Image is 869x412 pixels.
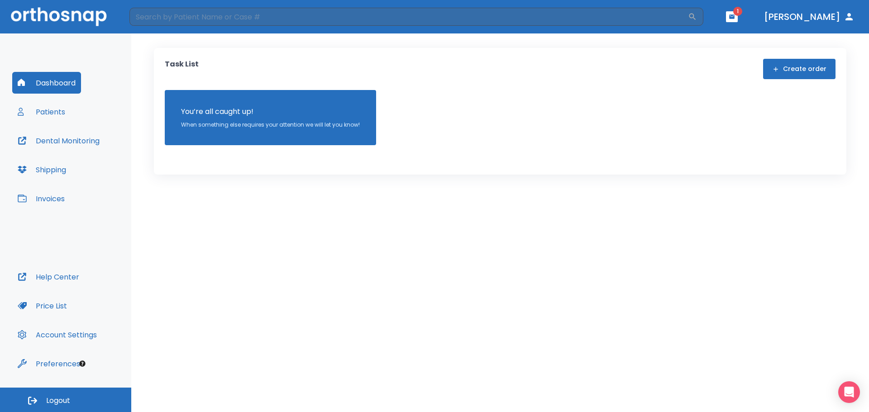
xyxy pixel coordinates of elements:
[165,59,199,79] p: Task List
[12,130,105,152] button: Dental Monitoring
[181,106,360,117] p: You’re all caught up!
[11,7,107,26] img: Orthosnap
[763,59,836,79] button: Create order
[12,188,70,209] button: Invoices
[12,72,81,94] button: Dashboard
[181,121,360,129] p: When something else requires your attention we will let you know!
[12,101,71,123] button: Patients
[78,360,86,368] div: Tooltip anchor
[760,9,858,25] button: [PERSON_NAME]
[46,396,70,406] span: Logout
[12,295,72,317] button: Price List
[12,266,85,288] button: Help Center
[838,381,860,403] div: Open Intercom Messenger
[12,353,86,374] button: Preferences
[12,324,102,346] button: Account Settings
[12,159,72,180] button: Shipping
[733,7,742,16] span: 1
[129,8,688,26] input: Search by Patient Name or Case #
